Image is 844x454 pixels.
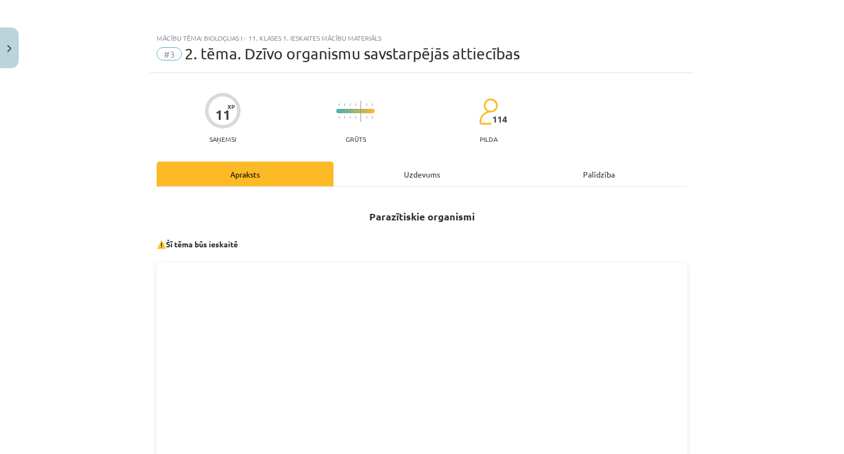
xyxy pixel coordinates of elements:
[366,103,367,106] img: icon-short-line-57e1e144782c952c97e751825c79c345078a6d821885a25fce030b3d8c18986b.svg
[185,45,520,63] span: 2. tēma. Dzīvo organismu savstarpējās attiecības
[344,103,345,106] img: icon-short-line-57e1e144782c952c97e751825c79c345078a6d821885a25fce030b3d8c18986b.svg
[157,34,687,42] div: Mācību tēma: Bioloģijas i - 11. klases 1. ieskaites mācību materiāls
[355,103,356,106] img: icon-short-line-57e1e144782c952c97e751825c79c345078a6d821885a25fce030b3d8c18986b.svg
[7,45,12,52] img: icon-close-lesson-0947bae3869378f0d4975bcd49f059093ad1ed9edebbc8119c70593378902aed.svg
[492,114,507,124] span: 114
[166,239,238,249] strong: Šī tēma būs ieskaitē
[334,162,510,186] div: Uzdevums
[157,47,182,60] span: #3
[366,116,367,119] img: icon-short-line-57e1e144782c952c97e751825c79c345078a6d821885a25fce030b3d8c18986b.svg
[510,162,687,186] div: Palīdzība
[369,210,475,223] strong: Parazītiskie organismi
[215,107,231,123] div: 11
[205,135,241,143] p: Saņemsi
[346,135,366,143] p: Grūts
[480,135,497,143] p: pilda
[157,239,687,250] p: ⚠️
[344,116,345,119] img: icon-short-line-57e1e144782c952c97e751825c79c345078a6d821885a25fce030b3d8c18986b.svg
[479,98,498,125] img: students-c634bb4e5e11cddfef0936a35e636f08e4e9abd3cc4e673bd6f9a4125e45ecb1.svg
[371,103,373,106] img: icon-short-line-57e1e144782c952c97e751825c79c345078a6d821885a25fce030b3d8c18986b.svg
[338,116,340,119] img: icon-short-line-57e1e144782c952c97e751825c79c345078a6d821885a25fce030b3d8c18986b.svg
[355,116,356,119] img: icon-short-line-57e1e144782c952c97e751825c79c345078a6d821885a25fce030b3d8c18986b.svg
[157,162,334,186] div: Apraksts
[349,103,351,106] img: icon-short-line-57e1e144782c952c97e751825c79c345078a6d821885a25fce030b3d8c18986b.svg
[338,103,340,106] img: icon-short-line-57e1e144782c952c97e751825c79c345078a6d821885a25fce030b3d8c18986b.svg
[371,116,373,119] img: icon-short-line-57e1e144782c952c97e751825c79c345078a6d821885a25fce030b3d8c18986b.svg
[360,101,362,122] img: icon-long-line-d9ea69661e0d244f92f715978eff75569469978d946b2353a9bb055b3ed8787d.svg
[349,116,351,119] img: icon-short-line-57e1e144782c952c97e751825c79c345078a6d821885a25fce030b3d8c18986b.svg
[227,103,235,109] span: XP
